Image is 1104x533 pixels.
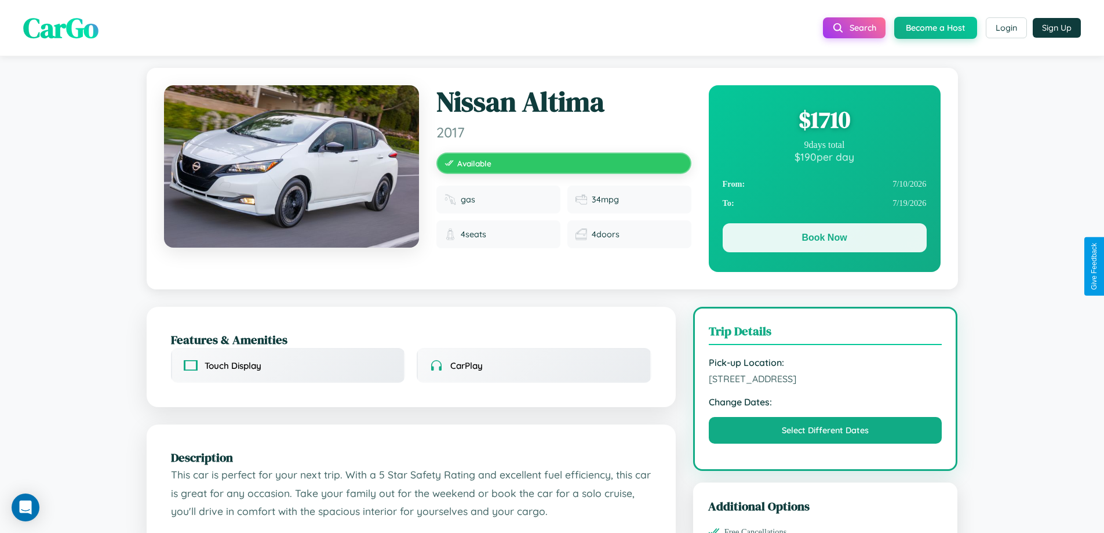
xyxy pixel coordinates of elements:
[723,198,734,208] strong: To:
[986,17,1027,38] button: Login
[723,140,927,150] div: 9 days total
[592,194,619,205] span: 34 mpg
[171,466,651,521] p: This car is perfect for your next trip. With a 5 Star Safety Rating and excellent fuel efficiency...
[171,331,651,348] h2: Features & Amenities
[709,417,942,444] button: Select Different Dates
[12,494,39,521] div: Open Intercom Messenger
[708,498,943,514] h3: Additional Options
[894,17,977,39] button: Become a Host
[723,223,927,252] button: Book Now
[723,179,745,189] strong: From:
[457,158,491,168] span: Available
[723,150,927,163] div: $ 190 per day
[823,17,886,38] button: Search
[444,194,456,205] img: Fuel type
[1090,243,1098,290] div: Give Feedback
[164,85,419,248] img: Nissan Altima 2017
[436,124,691,141] span: 2017
[575,229,587,240] img: Doors
[450,360,483,371] span: CarPlay
[709,322,942,345] h3: Trip Details
[1033,18,1081,38] button: Sign Up
[709,373,942,385] span: [STREET_ADDRESS]
[461,229,486,240] span: 4 seats
[436,85,691,119] h1: Nissan Altima
[723,175,927,194] div: 7 / 10 / 2026
[171,449,651,466] h2: Description
[592,229,620,240] span: 4 doors
[709,396,942,408] strong: Change Dates:
[723,194,927,213] div: 7 / 19 / 2026
[575,194,587,205] img: Fuel efficiency
[461,194,475,205] span: gas
[723,104,927,135] div: $ 1710
[205,360,261,371] span: Touch Display
[23,9,99,47] span: CarGo
[850,23,876,33] span: Search
[709,357,942,368] strong: Pick-up Location:
[444,229,456,240] img: Seats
